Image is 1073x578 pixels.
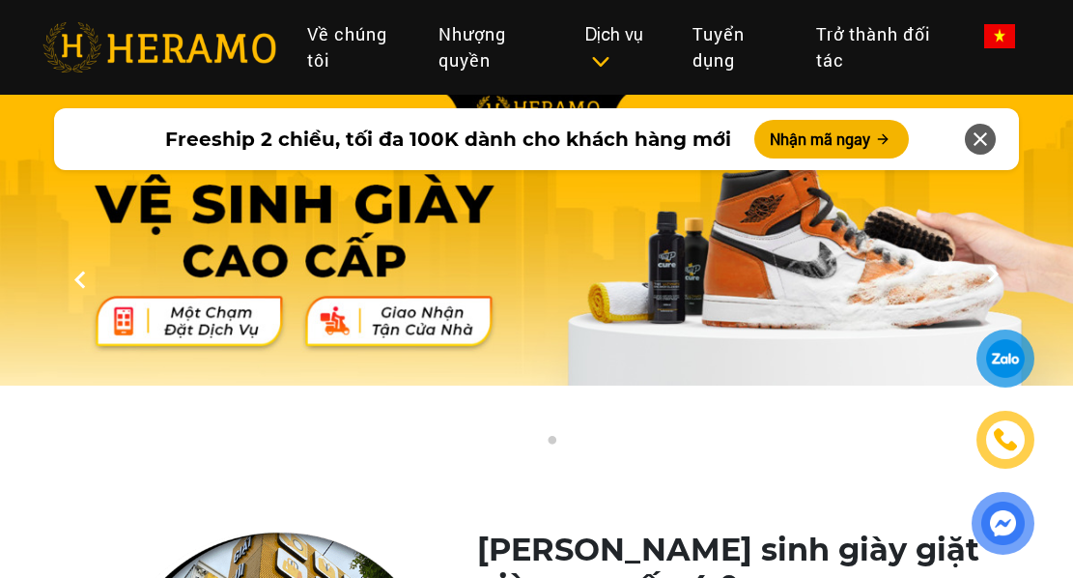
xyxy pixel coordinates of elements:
[42,22,276,72] img: heramo-logo.png
[991,426,1019,454] img: phone-icon
[754,120,909,159] button: Nhận mã ngay
[979,414,1031,466] a: phone-icon
[542,435,561,454] button: 2
[292,14,423,81] a: Về chúng tôi
[165,125,731,154] span: Freeship 2 chiều, tối đa 100K dành cho khách hàng mới
[513,435,532,454] button: 1
[423,14,570,81] a: Nhượng quyền
[801,14,969,81] a: Trở thành đối tác
[590,52,610,72] img: subToggleIcon
[677,14,800,81] a: Tuyển dụng
[984,24,1015,48] img: vn-flag.png
[585,21,662,73] div: Dịch vụ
